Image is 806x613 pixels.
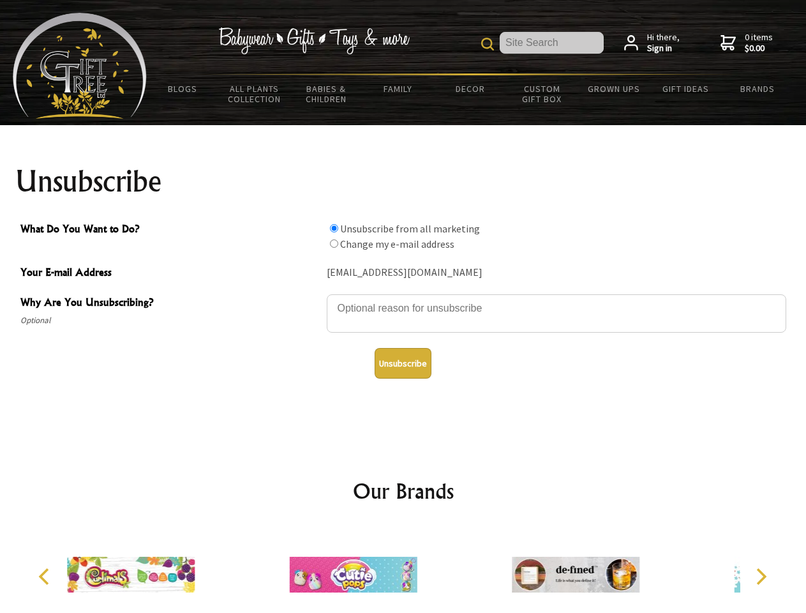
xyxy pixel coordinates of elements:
button: Unsubscribe [375,348,431,379]
img: Babywear - Gifts - Toys & more [218,27,410,54]
a: Decor [434,75,506,102]
img: product search [481,38,494,50]
input: Site Search [500,32,604,54]
h1: Unsubscribe [15,166,791,197]
span: Hi there, [647,32,680,54]
a: Gift Ideas [650,75,722,102]
strong: $0.00 [745,43,773,54]
strong: Sign in [647,43,680,54]
span: Optional [20,313,320,328]
a: All Plants Collection [219,75,291,112]
img: Babyware - Gifts - Toys and more... [13,13,147,119]
span: 0 items [745,31,773,54]
a: Brands [722,75,794,102]
a: 0 items$0.00 [720,32,773,54]
div: [EMAIL_ADDRESS][DOMAIN_NAME] [327,263,786,283]
a: Grown Ups [578,75,650,102]
button: Next [747,563,775,591]
input: What Do You Want to Do? [330,224,338,232]
span: What Do You Want to Do? [20,221,320,239]
textarea: Why Are You Unsubscribing? [327,294,786,333]
label: Change my e-mail address [340,238,454,250]
a: Custom Gift Box [506,75,578,112]
span: Your E-mail Address [20,264,320,283]
button: Previous [32,563,60,591]
a: Hi there,Sign in [624,32,680,54]
span: Why Are You Unsubscribing? [20,294,320,313]
input: What Do You Want to Do? [330,239,338,248]
h2: Our Brands [26,476,781,506]
label: Unsubscribe from all marketing [340,222,480,235]
a: Family [362,75,435,102]
a: BLOGS [147,75,219,102]
a: Babies & Children [290,75,362,112]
